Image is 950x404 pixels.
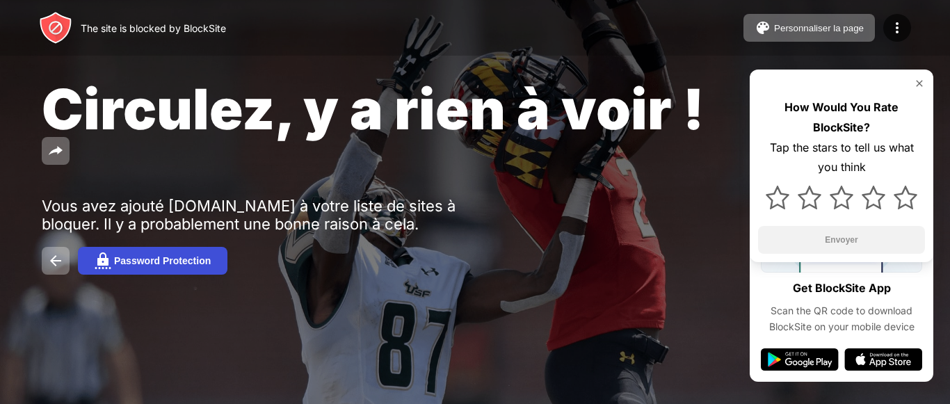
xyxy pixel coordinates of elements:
[47,252,64,269] img: back.svg
[798,186,821,209] img: star.svg
[844,348,922,371] img: app-store.svg
[894,186,917,209] img: star.svg
[862,186,885,209] img: star.svg
[774,23,864,33] div: Personnaliser la page
[766,186,789,209] img: star.svg
[81,22,226,34] div: The site is blocked by BlockSite
[758,97,925,138] div: How Would You Rate BlockSite?
[889,19,905,36] img: menu-icon.svg
[914,78,925,89] img: rate-us-close.svg
[761,348,839,371] img: google-play.svg
[114,255,211,266] div: Password Protection
[830,186,853,209] img: star.svg
[42,197,472,233] div: Vous avez ajouté [DOMAIN_NAME] à votre liste de sites à bloquer. Il y a probablement une bonne ra...
[743,14,875,42] button: Personnaliser la page
[39,11,72,45] img: header-logo.svg
[42,75,704,143] span: Circulez, y a rien à voir !
[95,252,111,269] img: password.svg
[758,226,925,254] button: Envoyer
[758,138,925,178] div: Tap the stars to tell us what you think
[755,19,771,36] img: pallet.svg
[47,143,64,159] img: share.svg
[78,247,227,275] button: Password Protection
